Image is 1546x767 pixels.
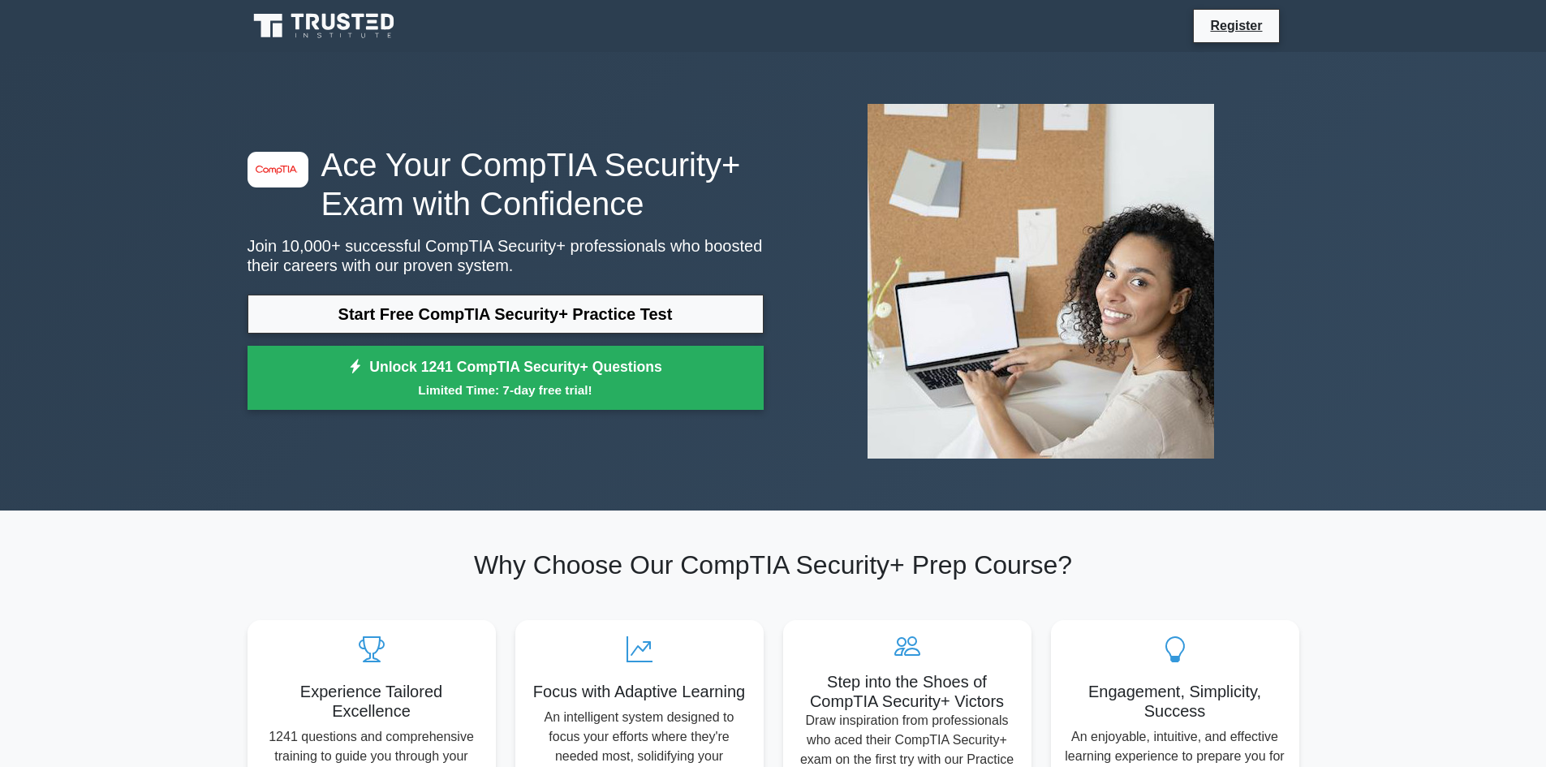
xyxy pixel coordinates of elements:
[261,682,483,721] h5: Experience Tailored Excellence
[248,295,764,334] a: Start Free CompTIA Security+ Practice Test
[248,549,1299,580] h2: Why Choose Our CompTIA Security+ Prep Course?
[796,672,1018,711] h5: Step into the Shoes of CompTIA Security+ Victors
[1200,15,1272,36] a: Register
[528,682,751,701] h5: Focus with Adaptive Learning
[268,381,743,399] small: Limited Time: 7-day free trial!
[248,346,764,411] a: Unlock 1241 CompTIA Security+ QuestionsLimited Time: 7-day free trial!
[248,236,764,275] p: Join 10,000+ successful CompTIA Security+ professionals who boosted their careers with our proven...
[1064,682,1286,721] h5: Engagement, Simplicity, Success
[248,145,764,223] h1: Ace Your CompTIA Security+ Exam with Confidence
